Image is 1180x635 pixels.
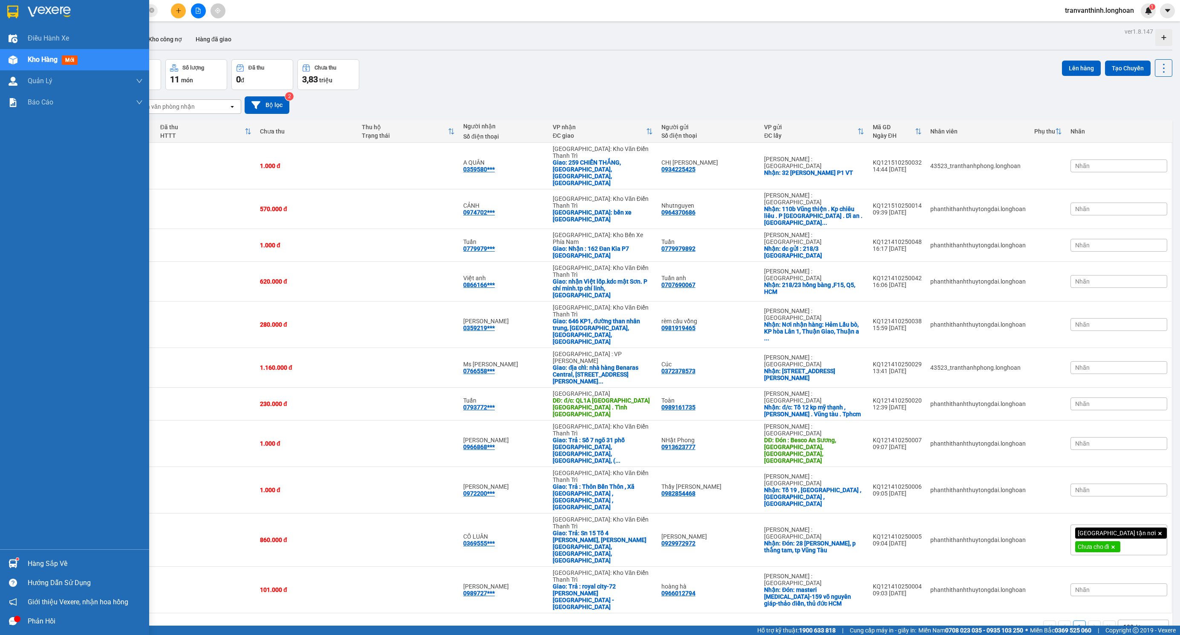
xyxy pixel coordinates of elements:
[28,55,58,64] span: Kho hàng
[1105,61,1151,76] button: Tạo Chuyến
[314,65,336,71] div: Chưa thu
[764,540,864,554] div: Nhận: Đón: 28 Thi Sách, p thắng tam, tp Vũng Tàu
[463,123,544,130] div: Người nhận
[136,78,143,84] span: down
[1055,627,1091,634] strong: 0369 525 060
[661,397,756,404] div: Toàn
[1151,4,1154,10] span: 1
[9,55,17,64] img: warehouse-icon
[1075,440,1090,447] span: Nhãn
[28,97,53,107] span: Báo cáo
[661,124,756,130] div: Người gửi
[764,206,864,226] div: Nhận: 110b Vũng thiện . Kp chiêu liêu . P Tân đông hiệp . Dĩ an . Bình dương
[661,404,695,411] div: 0989161735
[28,597,128,607] span: Giới thiệu Vexere, nhận hoa hồng
[136,102,195,111] div: Chọn văn phòng nhận
[1133,627,1139,633] span: copyright
[868,120,926,143] th: Toggle SortBy
[156,120,256,143] th: Toggle SortBy
[873,159,922,166] div: KQ121510250032
[260,440,353,447] div: 1.000 đ
[930,400,1026,407] div: phanthithanhthuytongdai.longhoan
[463,483,544,490] div: Hoàng Văn Bắc
[57,17,175,26] span: Ngày in phiếu: 16:19 ngày
[553,530,653,564] div: Giao: Trả: Sn 15 Tổ 4 Xuân Thủy, Thủy xuân tiên, Chương mỹ, hà nội
[873,361,922,368] div: KQ121410250029
[873,238,922,245] div: KQ121410250048
[930,242,1026,249] div: phanthithanhthuytongdai.longhoan
[757,626,836,635] span: Hỗ trợ kỹ thuật:
[930,128,1026,135] div: Nhân viên
[873,590,922,597] div: 09:03 [DATE]
[241,77,244,84] span: đ
[260,321,353,328] div: 280.000 đ
[1075,400,1090,407] span: Nhãn
[260,400,353,407] div: 230.000 đ
[1078,543,1109,551] span: Chưa cho đi
[9,559,17,568] img: warehouse-icon
[598,378,603,385] span: ...
[260,128,353,135] div: Chưa thu
[1164,7,1171,14] span: caret-down
[171,3,186,18] button: plus
[661,368,695,374] div: 0372378573
[764,232,864,245] div: [PERSON_NAME] : [GEOGRAPHIC_DATA]
[1075,586,1090,593] span: Nhãn
[1034,128,1055,135] div: Phụ thu
[873,281,922,288] div: 16:06 [DATE]
[764,473,864,487] div: [PERSON_NAME] : [GEOGRAPHIC_DATA]
[918,626,1023,635] span: Miền Nam
[661,490,695,497] div: 0982854468
[799,627,836,634] strong: 1900 633 818
[930,487,1026,493] div: phanthithanhthuytongdai.longhoan
[873,325,922,331] div: 15:59 [DATE]
[661,361,756,368] div: Cúc
[67,29,170,44] span: CÔNG TY TNHH CHUYỂN PHÁT NHANH BẢO AN
[195,8,201,14] span: file-add
[764,487,864,507] div: Nhận: Tổ 19 , Khu Khố Mỹ Thạnh , Phú Mỹ , Vũng Tàu
[463,437,544,444] div: Nguyễn Cường
[229,103,236,110] svg: open
[873,132,915,139] div: Ngày ĐH
[358,120,459,143] th: Toggle SortBy
[930,536,1026,543] div: phanthithanhthuytongdai.longhoan
[189,29,238,49] button: Hàng đã giao
[1075,487,1090,493] span: Nhãn
[764,124,857,130] div: VP gửi
[260,162,353,169] div: 1.000 đ
[764,268,864,281] div: [PERSON_NAME] : [GEOGRAPHIC_DATA]
[553,351,653,364] div: [GEOGRAPHIC_DATA] : VP [PERSON_NAME]
[661,245,695,252] div: 0779979892
[873,275,922,281] div: KQ121410250042
[1155,29,1172,46] div: Tạo kho hàng mới
[764,307,864,321] div: [PERSON_NAME] : [GEOGRAPHIC_DATA]
[873,483,922,490] div: KQ121410250006
[548,120,657,143] th: Toggle SortBy
[9,98,17,107] img: solution-icon
[362,124,448,130] div: Thu hộ
[260,242,353,249] div: 1.000 đ
[553,470,653,483] div: [GEOGRAPHIC_DATA]: Kho Văn Điển Thanh Trì
[850,626,916,635] span: Cung cấp máy in - giấy in:
[1030,626,1091,635] span: Miền Bắc
[463,238,544,245] div: Tuấn
[285,92,294,101] sup: 2
[764,404,864,418] div: Nhận: đ/c: Tổ 12 kp mỹ thạnh ,p mỹ xuân . Vũng tàu . Tphcm
[764,573,864,586] div: [PERSON_NAME] : [GEOGRAPHIC_DATA]
[28,615,143,628] div: Phản hồi
[764,390,864,404] div: [PERSON_NAME] : [GEOGRAPHIC_DATA]
[9,617,17,625] span: message
[822,219,827,226] span: ...
[553,390,653,397] div: [GEOGRAPHIC_DATA]
[1125,27,1153,36] div: ver 1.8.147
[930,364,1026,371] div: 43523_tranthanhphong.longhoan
[873,124,915,130] div: Mã GD
[661,209,695,216] div: 0964370686
[1030,120,1066,143] th: Toggle SortBy
[463,159,544,166] div: A QUÂN
[661,325,695,331] div: 0981919465
[553,483,653,510] div: Giao: Trả : Thôn Bến Thôn , Xã Thăng Long , Kinh Môn , Hải Dương
[873,209,922,216] div: 09:39 [DATE]
[764,354,864,368] div: [PERSON_NAME] : [GEOGRAPHIC_DATA]
[1149,4,1155,10] sup: 1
